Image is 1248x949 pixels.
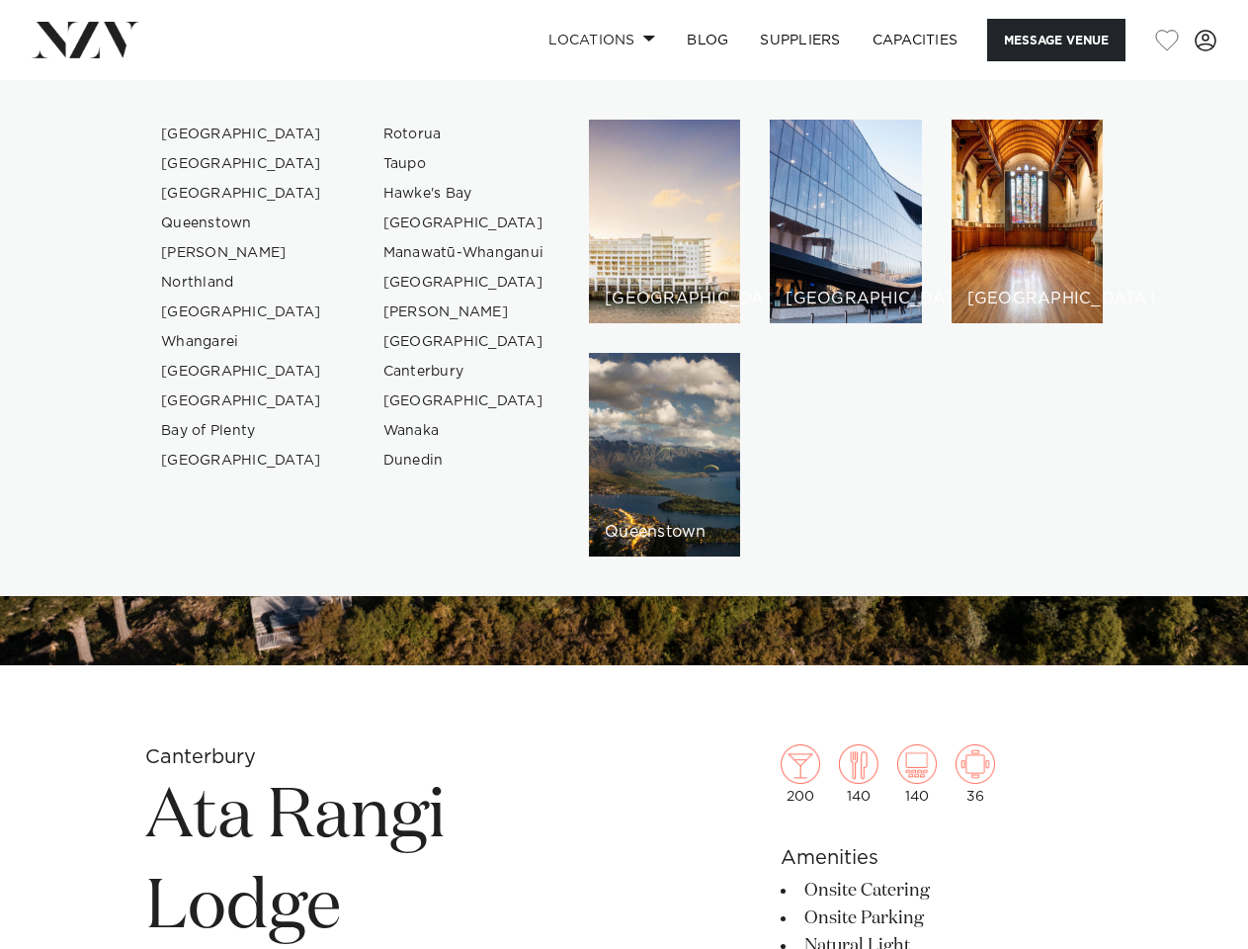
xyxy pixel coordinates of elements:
a: Locations [533,19,671,61]
a: Manawatū-Whanganui [368,238,560,268]
a: Queenstown [145,209,338,238]
h6: [GEOGRAPHIC_DATA] [786,291,905,307]
a: Wanaka [368,416,560,446]
h6: Amenities [781,843,1103,873]
a: [GEOGRAPHIC_DATA] [368,327,560,357]
a: Rotorua [368,120,560,149]
a: Whangarei [145,327,338,357]
a: Hawke's Bay [368,179,560,209]
a: [GEOGRAPHIC_DATA] [145,357,338,387]
a: SUPPLIERS [744,19,856,61]
h6: [GEOGRAPHIC_DATA] [605,291,724,307]
a: [GEOGRAPHIC_DATA] [145,446,338,475]
a: [GEOGRAPHIC_DATA] [145,387,338,416]
a: [GEOGRAPHIC_DATA] [145,149,338,179]
a: Wellington venues [GEOGRAPHIC_DATA] [770,120,921,323]
a: Canterbury [368,357,560,387]
li: Onsite Parking [781,905,1103,932]
a: [GEOGRAPHIC_DATA] [368,387,560,416]
a: Queenstown venues Queenstown [589,353,740,557]
a: [GEOGRAPHIC_DATA] [368,268,560,298]
h6: [GEOGRAPHIC_DATA] [967,291,1087,307]
img: nzv-logo.png [32,22,139,57]
a: Christchurch venues [GEOGRAPHIC_DATA] [952,120,1103,323]
a: Taupo [368,149,560,179]
a: Northland [145,268,338,298]
a: Dunedin [368,446,560,475]
button: Message Venue [987,19,1125,61]
div: 140 [839,744,878,804]
a: [GEOGRAPHIC_DATA] [145,179,338,209]
a: [PERSON_NAME] [368,298,560,327]
img: cocktail.png [781,744,820,784]
h6: Queenstown [605,524,724,541]
a: Bay of Plenty [145,416,338,446]
a: [GEOGRAPHIC_DATA] [145,120,338,149]
img: theatre.png [897,744,937,784]
a: [GEOGRAPHIC_DATA] [145,298,338,327]
a: Auckland venues [GEOGRAPHIC_DATA] [589,120,740,323]
a: [GEOGRAPHIC_DATA] [368,209,560,238]
img: meeting.png [956,744,995,784]
div: 36 [956,744,995,804]
a: [PERSON_NAME] [145,238,338,268]
li: Onsite Catering [781,877,1103,905]
img: dining.png [839,744,878,784]
div: 200 [781,744,820,804]
small: Canterbury [145,747,256,767]
a: BLOG [671,19,744,61]
a: Capacities [857,19,974,61]
div: 140 [897,744,937,804]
